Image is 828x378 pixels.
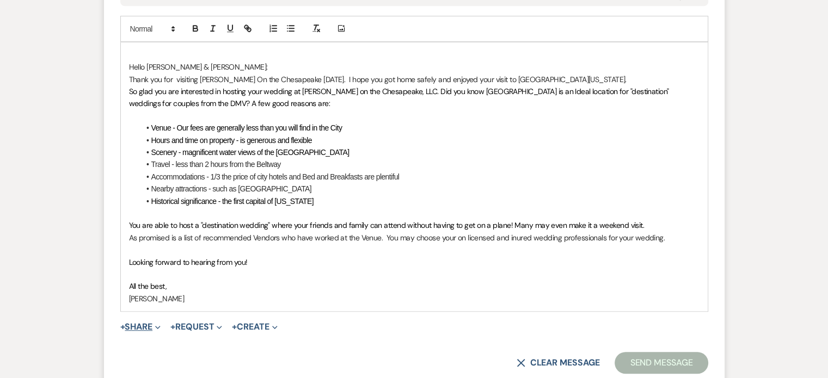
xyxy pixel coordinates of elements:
[517,358,599,367] button: Clear message
[151,136,312,145] span: Hours and time on property - is generous and flexible
[232,323,237,331] span: +
[615,352,708,374] button: Send Message
[129,220,645,230] span: You are able to host a "destination wedding" where your friends and family can attend without hav...
[170,323,222,331] button: Request
[120,323,125,331] span: +
[151,148,349,157] span: Scenery - magnificent water views of the [GEOGRAPHIC_DATA]
[120,323,161,331] button: Share
[129,86,671,108] span: So glad you are interested in hosting your wedding at [PERSON_NAME] on the Chesapeake, LLC. Did y...
[129,232,700,244] p: As promised is a list of recommended Vendors who have worked at the Venue. You may choose your on...
[170,323,175,331] span: +
[129,257,248,267] span: Looking forward to hearing from you!
[151,197,314,206] span: Historical significance - the first capital of [US_STATE]
[129,73,700,85] p: Thank you for visiting [PERSON_NAME] On the Chesapeake [DATE]. I hope you got home safely and enj...
[151,123,342,132] span: Venue - Our fees are generally less than you will find in the City
[140,171,700,183] li: Accommodations - 1/3 the price of city hotels and Bed and Breakfasts are plentiful
[129,281,167,291] span: All the best,
[129,293,700,305] p: [PERSON_NAME]
[140,183,700,195] li: Nearby attractions - such as [GEOGRAPHIC_DATA]
[140,158,700,170] li: Travel - less than 2 hours from the Beltway
[232,323,277,331] button: Create
[129,61,700,73] p: Hello [PERSON_NAME] & [PERSON_NAME]:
